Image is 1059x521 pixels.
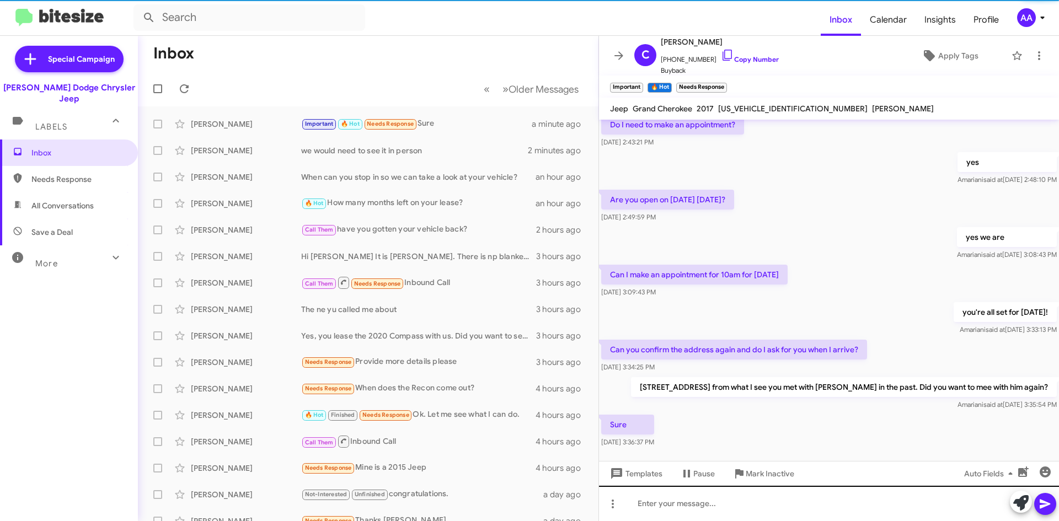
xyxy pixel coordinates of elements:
span: Special Campaign [48,53,115,65]
div: When does the Recon come out? [301,382,536,395]
div: Ok. Let me see what I can do. [301,409,536,421]
div: [PERSON_NAME] [191,383,301,394]
span: 🔥 Hot [305,200,324,207]
button: Previous [477,78,496,100]
button: Templates [599,464,671,484]
button: Apply Tags [893,46,1006,66]
div: Yes, you lease the 2020 Compass with us. Did you want to set up a day to meet with one of our ass... [301,330,536,341]
div: AA [1017,8,1036,27]
button: AA [1008,8,1047,27]
div: How many months left on your lease? [301,197,536,210]
span: Not-Interested [305,491,347,498]
p: yes [958,152,1057,172]
nav: Page navigation example [478,78,585,100]
span: said at [983,250,1002,259]
span: said at [986,325,1005,334]
div: [PERSON_NAME] [191,145,301,156]
div: 2 hours ago [536,224,590,235]
h1: Inbox [153,45,194,62]
p: yes we are [957,227,1057,247]
span: [PHONE_NUMBER] [661,49,779,65]
small: 🔥 Hot [648,83,671,93]
span: All Conversations [31,200,94,211]
p: you're all set for [DATE]! [954,302,1057,322]
div: 2 minutes ago [528,145,590,156]
span: Needs Response [362,411,409,418]
div: 3 hours ago [536,277,590,288]
span: 2017 [697,104,714,114]
div: Provide more details please [301,356,536,368]
div: 3 hours ago [536,330,590,341]
div: The ne yu called me about [301,304,536,315]
span: [PERSON_NAME] [872,104,934,114]
span: Pause [693,464,715,484]
div: 4 hours ago [536,463,590,474]
span: Jeep [610,104,628,114]
span: Unfinished [355,491,385,498]
div: an hour ago [536,198,590,209]
button: Mark Inactive [724,464,803,484]
span: More [35,259,58,268]
span: 🔥 Hot [305,411,324,418]
div: [PERSON_NAME] [191,463,301,474]
button: Next [496,78,585,100]
div: 4 hours ago [536,436,590,447]
div: [PERSON_NAME] [191,357,301,368]
span: « [484,82,490,96]
div: 3 hours ago [536,357,590,368]
span: Needs Response [305,385,352,392]
div: [PERSON_NAME] [191,277,301,288]
span: Finished [331,411,355,418]
span: [US_VEHICLE_IDENTIFICATION_NUMBER] [718,104,868,114]
a: Profile [965,4,1008,36]
a: Inbox [821,4,861,36]
span: Important [305,120,334,127]
div: congratulations. [301,488,543,501]
span: [DATE] 3:09:43 PM [601,288,656,296]
span: Apply Tags [938,46,978,66]
div: 4 hours ago [536,383,590,394]
span: Amariani [DATE] 3:35:54 PM [958,400,1057,409]
span: Mark Inactive [746,464,794,484]
div: [PERSON_NAME] [191,304,301,315]
div: [PERSON_NAME] [191,171,301,182]
span: Needs Response [31,174,125,185]
small: Important [610,83,643,93]
div: [PERSON_NAME] [191,436,301,447]
span: Amariani [DATE] 3:33:13 PM [960,325,1057,334]
span: [DATE] 2:49:59 PM [601,213,656,221]
a: Copy Number [721,55,779,63]
span: Call Them [305,226,334,233]
span: 🔥 Hot [341,120,360,127]
div: 3 hours ago [536,251,590,262]
div: [PERSON_NAME] [191,119,301,130]
div: 4 hours ago [536,410,590,421]
span: Needs Response [354,280,401,287]
div: Inbound Call [301,434,536,448]
a: Calendar [861,4,916,36]
div: [PERSON_NAME] [191,410,301,421]
span: Amariani [DATE] 3:08:43 PM [957,250,1057,259]
span: said at [983,400,1003,409]
div: a minute ago [532,119,590,130]
div: Inbound Call [301,276,536,289]
div: [PERSON_NAME] [191,330,301,341]
div: we would need to see it in person [301,145,528,156]
span: Amariani [DATE] 2:48:10 PM [958,175,1057,184]
div: When can you stop in so we can take a look at your vehicle? [301,171,536,182]
div: [PERSON_NAME] [191,224,301,235]
span: said at [983,175,1003,184]
p: Sure [601,415,654,434]
span: Save a Deal [31,227,73,238]
p: Can you confirm the address again and do I ask for you when I arrive? [601,340,867,359]
div: 3 hours ago [536,304,590,315]
span: Older Messages [509,83,579,95]
p: Can I make an appointment for 10am for [DATE] [601,265,788,284]
span: Labels [35,122,67,132]
span: Needs Response [367,120,414,127]
p: [STREET_ADDRESS] from what I see you met with [PERSON_NAME] in the past. Did you want to mee with... [631,377,1057,397]
span: Call Them [305,439,334,446]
